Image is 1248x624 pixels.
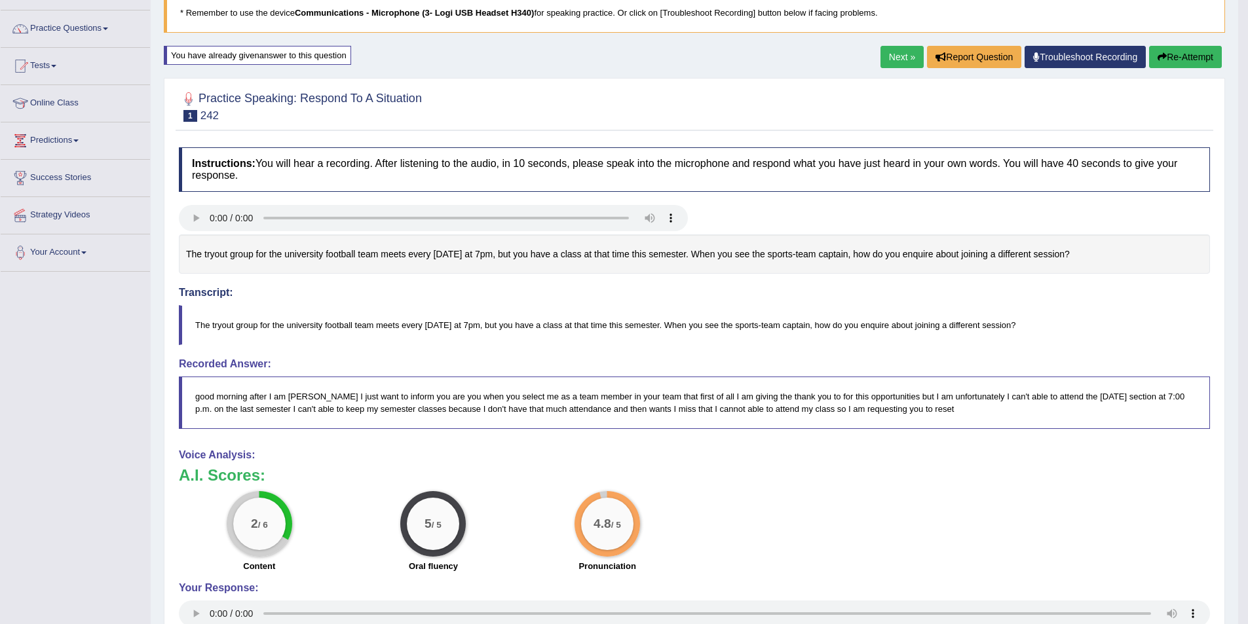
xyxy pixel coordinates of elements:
div: You have already given answer to this question [164,46,351,65]
blockquote: good morning after I am [PERSON_NAME] I just want to inform you are you when you select me as a t... [179,376,1210,429]
a: Tests [1,48,150,81]
small: 242 [200,109,219,122]
small: / 6 [258,520,268,530]
a: Online Class [1,85,150,118]
big: 2 [251,517,258,531]
b: Instructions: [192,158,255,169]
div: The tryout group for the university football team meets every [DATE] at 7pm, but you have a class... [179,234,1210,274]
button: Report Question [927,46,1021,68]
big: 5 [425,517,432,531]
h4: Recorded Answer: [179,358,1210,370]
b: A.I. Scores: [179,466,265,484]
h4: Your Response: [179,582,1210,594]
a: Troubleshoot Recording [1025,46,1146,68]
a: Your Account [1,234,150,267]
b: Communications - Microphone (3- Logi USB Headset H340) [295,8,535,18]
blockquote: The tryout group for the university football team meets every [DATE] at 7pm, but you have a class... [179,305,1210,345]
a: Success Stories [1,160,150,193]
label: Oral fluency [409,560,458,572]
button: Re-Attempt [1149,46,1222,68]
span: 1 [183,110,197,122]
h2: Practice Speaking: Respond To A Situation [179,89,422,122]
h4: Voice Analysis: [179,449,1210,461]
a: Practice Questions [1,10,150,43]
big: 4.8 [594,517,611,531]
a: Next » [880,46,924,68]
h4: You will hear a recording. After listening to the audio, in 10 seconds, please speak into the mic... [179,147,1210,191]
label: Content [243,560,275,572]
a: Strategy Videos [1,197,150,230]
a: Predictions [1,122,150,155]
small: / 5 [611,520,621,530]
label: Pronunciation [578,560,635,572]
small: / 5 [432,520,442,530]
